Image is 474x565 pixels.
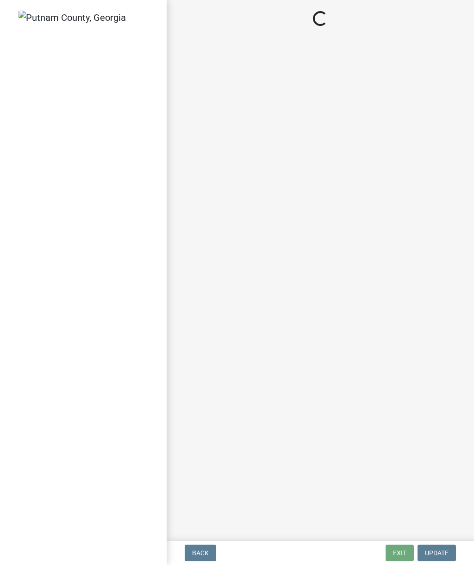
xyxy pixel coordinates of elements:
span: Update [425,549,449,557]
img: Putnam County, Georgia [19,11,126,25]
button: Update [418,545,456,561]
span: Back [192,549,209,557]
button: Exit [386,545,414,561]
button: Back [185,545,216,561]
